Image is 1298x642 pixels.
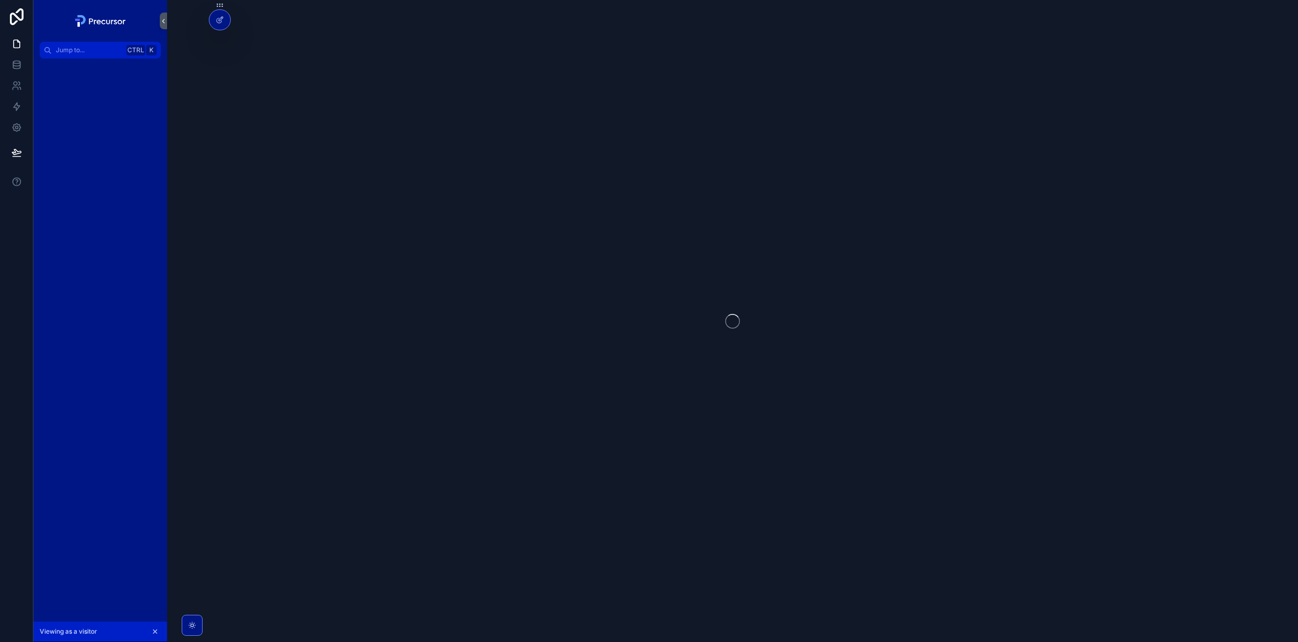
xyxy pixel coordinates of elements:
[40,627,97,636] span: Viewing as a visitor
[147,46,156,54] span: K
[40,42,161,59] button: Jump to...CtrlK
[56,46,122,54] span: Jump to...
[72,13,129,29] img: App logo
[126,45,145,55] span: Ctrl
[33,59,167,77] div: scrollable content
